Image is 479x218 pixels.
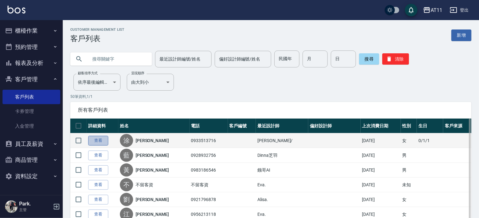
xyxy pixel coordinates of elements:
[136,137,169,144] a: [PERSON_NAME]
[190,192,228,207] td: 0921796878
[120,134,133,147] div: 涂
[228,119,256,133] th: 客戶編號
[118,119,190,133] th: 姓名
[136,211,169,217] a: [PERSON_NAME]
[190,163,228,178] td: 0983186546
[447,4,471,16] button: 登出
[87,119,118,133] th: 詳細資料
[417,133,443,148] td: 0/1/1
[256,148,308,163] td: Dinna芝羽
[401,192,417,207] td: 女
[3,90,60,104] a: 客戶列表
[3,71,60,88] button: 客戶管理
[120,178,133,191] div: 不
[120,193,133,206] div: 劉
[136,182,153,188] a: 不留客資
[70,28,125,32] h2: Customer Management List
[421,4,445,17] button: AT11
[451,29,471,41] a: 新增
[88,151,108,160] a: 查看
[88,51,147,67] input: 搜尋關鍵字
[73,74,121,91] div: 依序最後編輯時間
[401,178,417,192] td: 未知
[3,55,60,71] button: 報表及分析
[190,178,228,192] td: 不留客資
[88,195,108,205] a: 查看
[308,119,361,133] th: 偏好設計師
[88,165,108,175] a: 查看
[120,149,133,162] div: 藍
[256,133,308,148] td: [PERSON_NAME]/
[190,119,228,133] th: 電話
[78,107,464,113] span: 所有客戶列表
[127,74,174,91] div: 由大到小
[3,119,60,133] a: 入金管理
[361,133,401,148] td: [DATE]
[3,152,60,168] button: 商品管理
[131,71,144,76] label: 呈現順序
[401,163,417,178] td: 男
[401,119,417,133] th: 性別
[3,136,60,152] button: 員工及薪資
[70,34,125,43] h3: 客戶列表
[3,168,60,184] button: 資料設定
[19,201,51,207] h5: Park.
[361,192,401,207] td: [DATE]
[361,148,401,163] td: [DATE]
[70,94,471,99] p: 50 筆資料, 1 / 1
[5,200,18,213] img: Person
[401,148,417,163] td: 男
[256,178,308,192] td: Eva.
[361,163,401,178] td: [DATE]
[120,163,133,177] div: 黃
[256,163,308,178] td: 鏹哥AI
[190,148,228,163] td: 0928932756
[431,6,442,14] div: AT11
[3,23,60,39] button: 櫃檯作業
[361,178,401,192] td: [DATE]
[3,39,60,55] button: 預約管理
[78,71,98,76] label: 顧客排序方式
[361,119,401,133] th: 上次消費日期
[256,192,308,207] td: Alisa.
[8,6,25,13] img: Logo
[136,196,169,203] a: [PERSON_NAME]
[405,4,417,16] button: save
[88,180,108,190] a: 查看
[382,53,409,65] button: 清除
[3,104,60,119] a: 卡券管理
[19,207,51,213] p: 主管
[136,167,169,173] a: [PERSON_NAME]
[136,152,169,158] a: [PERSON_NAME]
[401,133,417,148] td: 女
[190,133,228,148] td: 0933513716
[359,53,379,65] button: 搜尋
[443,119,471,133] th: 客戶來源
[88,136,108,146] a: 查看
[417,119,443,133] th: 生日
[256,119,308,133] th: 最近設計師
